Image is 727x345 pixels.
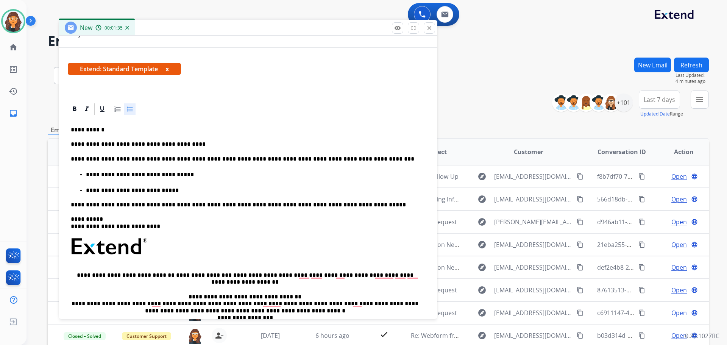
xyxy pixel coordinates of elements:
[638,219,645,225] mat-icon: content_copy
[477,286,487,295] mat-icon: explore
[671,308,687,317] span: Open
[597,218,713,226] span: d946ab11-8c21-47b8-bfe5-962ec21ae558
[674,58,709,72] button: Refresh
[691,264,698,271] mat-icon: language
[671,331,687,340] span: Open
[598,147,646,156] span: Conversation ID
[638,173,645,180] mat-icon: content_copy
[69,103,80,115] div: Bold
[691,173,698,180] mat-icon: language
[494,195,572,204] span: [EMAIL_ADDRESS][DOMAIN_NAME]
[638,309,645,316] mat-icon: content_copy
[9,87,18,96] mat-icon: history
[597,331,713,340] span: b03d314d-ce23-4944-9aa4-08ad350470f5
[494,240,572,249] span: [EMAIL_ADDRESS][DOMAIN_NAME]
[638,241,645,248] mat-icon: content_copy
[48,33,709,48] h2: Emails
[691,309,698,316] mat-icon: language
[638,332,645,339] mat-icon: content_copy
[411,331,593,340] span: Re: Webform from [EMAIL_ADDRESS][DOMAIN_NAME] on [DATE]
[105,25,123,31] span: 00:01:35
[640,111,670,117] button: Updated Date
[494,308,572,317] span: [EMAIL_ADDRESS][DOMAIN_NAME]
[644,98,675,101] span: Last 7 days
[597,263,711,272] span: def2e4b8-2214-45ec-94a2-fd8c804ad6a7
[48,125,84,135] p: Emails (57)
[597,195,713,203] span: 566d18db-cf01-4ee5-8a17-0a04e0414d64
[261,331,280,340] span: [DATE]
[638,196,645,203] mat-icon: content_copy
[494,217,572,226] span: [PERSON_NAME][EMAIL_ADDRESS][PERSON_NAME][DOMAIN_NAME]
[691,196,698,203] mat-icon: language
[640,111,683,117] span: Range
[477,331,487,340] mat-icon: explore
[639,91,680,109] button: Last 7 days
[165,64,169,73] button: x
[676,78,709,84] span: 4 minutes ago
[215,331,224,340] mat-icon: person_remove
[477,240,487,249] mat-icon: explore
[494,331,572,340] span: [EMAIL_ADDRESS][DOMAIN_NAME]
[671,195,687,204] span: Open
[124,103,136,115] div: Bullet List
[411,263,469,272] span: Information Needed
[9,43,18,52] mat-icon: home
[477,308,487,317] mat-icon: explore
[81,103,92,115] div: Italic
[494,263,572,272] span: [EMAIL_ADDRESS][DOMAIN_NAME]
[671,217,687,226] span: Open
[638,287,645,293] mat-icon: content_copy
[638,264,645,271] mat-icon: content_copy
[695,95,704,104] mat-icon: menu
[597,172,712,181] span: f8b7df70-7ca2-434a-9b9a-3471adea98eb
[9,109,18,118] mat-icon: inbox
[671,286,687,295] span: Open
[477,217,487,226] mat-icon: explore
[315,331,349,340] span: 6 hours ago
[691,219,698,225] mat-icon: language
[514,147,543,156] span: Customer
[634,58,671,72] button: New Email
[597,309,713,317] span: c6911147-4818-46c1-982e-7a2aab8ace3d
[577,173,583,180] mat-icon: content_copy
[615,94,633,112] div: +101
[647,139,709,165] th: Action
[477,195,487,204] mat-icon: explore
[671,263,687,272] span: Open
[676,72,709,78] span: Last Updated:
[577,309,583,316] mat-icon: content_copy
[426,25,433,31] mat-icon: close
[685,331,719,340] p: 0.20.1027RC
[122,332,171,340] span: Customer Support
[597,240,713,249] span: 21eba255-5a43-400e-9e15-d88f4e114938
[3,11,24,32] img: avatar
[477,263,487,272] mat-icon: explore
[691,287,698,293] mat-icon: language
[577,219,583,225] mat-icon: content_copy
[494,172,572,181] span: [EMAIL_ADDRESS][DOMAIN_NAME]
[9,65,18,74] mat-icon: list_alt
[410,25,417,31] mat-icon: fullscreen
[64,332,106,340] span: Closed – Solved
[671,240,687,249] span: Open
[379,330,388,339] mat-icon: check
[68,63,181,75] span: Extend: Standard Template
[97,103,108,115] div: Underline
[577,332,583,339] mat-icon: content_copy
[411,240,469,249] span: Information Needed
[411,195,506,203] span: Re: Tracking Information Request
[671,172,687,181] span: Open
[597,286,712,294] span: 87613513-4127-463a-a324-6439f06013bc
[80,23,92,32] span: New
[577,196,583,203] mat-icon: content_copy
[187,328,203,344] img: agent-avatar
[577,241,583,248] mat-icon: content_copy
[494,286,572,295] span: [EMAIL_ADDRESS][DOMAIN_NAME]
[577,287,583,293] mat-icon: content_copy
[112,103,123,115] div: Ordered List
[394,25,401,31] mat-icon: remove_red_eye
[577,264,583,271] mat-icon: content_copy
[477,172,487,181] mat-icon: explore
[691,241,698,248] mat-icon: language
